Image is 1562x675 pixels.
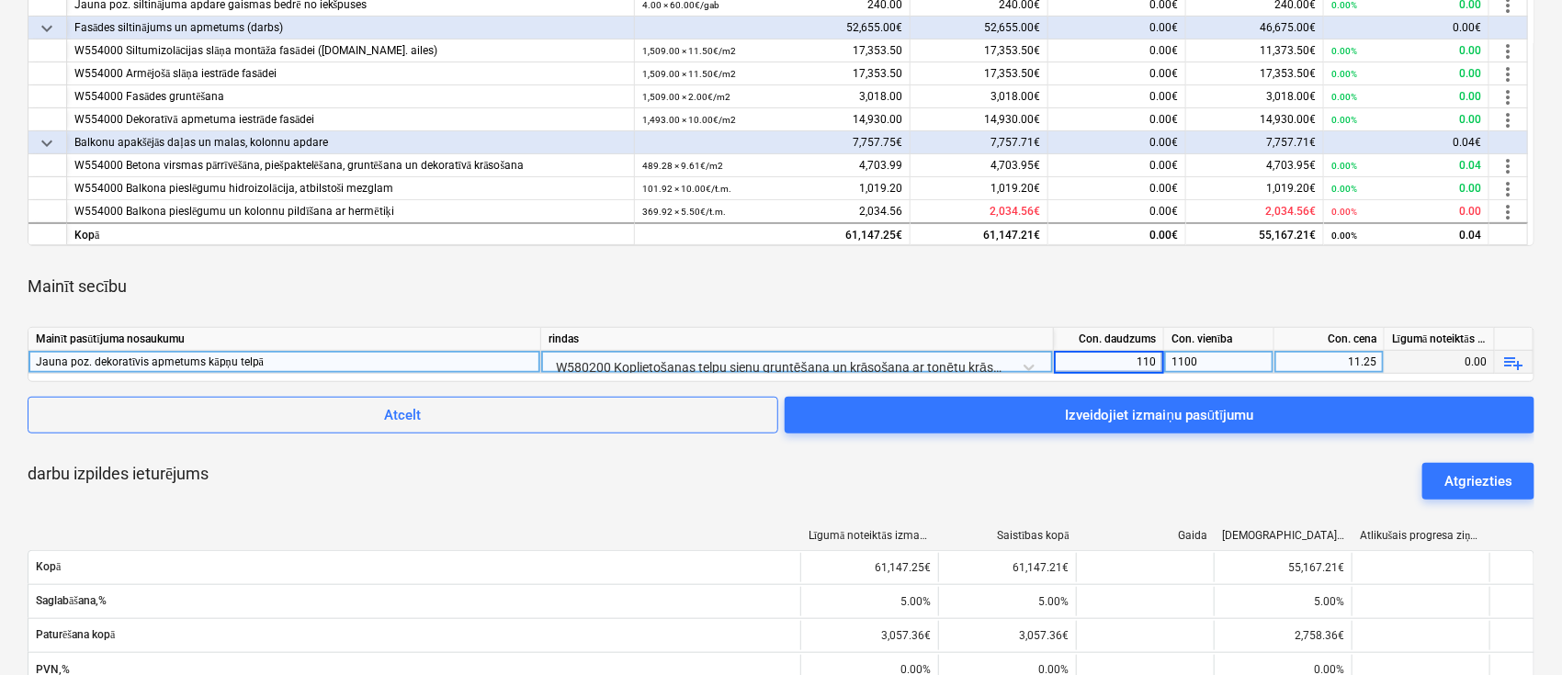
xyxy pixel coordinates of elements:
[1266,90,1316,103] span: 3,018.00€
[642,115,736,125] small: 1,493.00 × 10.00€ / m2
[1497,40,1519,62] span: more_vert
[946,529,1070,543] div: Saistības kopā
[1149,67,1178,80] span: 0.00€
[911,17,1048,39] div: 52,655.00€
[1331,177,1481,200] div: 0.00
[1331,39,1481,62] div: 0.00
[1331,62,1481,85] div: 0.00
[1331,92,1357,102] small: 0.00%
[36,594,793,608] span: Saglabāšana,%
[984,67,1040,80] span: 17,353.50€
[642,184,731,194] small: 101.92 × 10.00€ / t.m.
[74,154,627,177] div: W554000 Betona virsmas pārrīvēšāna, piešpaktelēšana, gruntēšana un dekoratīvā krāsošana
[1331,154,1481,177] div: 0.04
[1331,224,1481,247] div: 0.04
[28,276,127,298] p: Mainīt secību
[1470,587,1562,675] div: Chat Widget
[1066,403,1254,427] div: Izveidojiet izmaiņu pasūtījumu
[28,397,778,433] button: Atcelt
[1497,201,1519,223] span: more_vert
[36,132,58,154] span: keyboard_arrow_down
[1149,159,1178,172] span: 0.00€
[1048,222,1186,245] div: 0.00€
[911,131,1048,154] div: 7,757.71€
[1331,115,1357,125] small: 0.00%
[800,553,938,582] div: 61,147.25€
[1422,463,1534,500] button: Atgriezties
[36,628,793,642] span: Paturēšana kopā
[1331,207,1357,217] small: 0.00%
[1385,328,1495,351] div: Līgumā noteiktās izmaksas
[1084,529,1207,542] div: Gaida
[1260,67,1316,80] span: 17,353.50€
[1164,351,1274,374] div: 1100
[1149,113,1178,126] span: 0.00€
[74,62,627,85] div: W554000 Armējošā slāņa iestrāde fasādei
[1324,17,1489,39] div: 0.00€
[36,17,58,39] span: keyboard_arrow_down
[984,44,1040,57] span: 17,353.50€
[990,159,1040,172] span: 4,703.95€
[1331,200,1481,223] div: 0.00
[642,177,902,200] div: 1,019.20
[642,92,730,102] small: 1,509.00 × 2.00€ / m2
[1331,108,1481,131] div: 0.00
[541,328,1054,351] div: rindas
[74,85,627,108] div: W554000 Fasādes gruntēšana
[384,403,421,427] div: Atcelt
[36,351,533,373] div: Jauna poz. dekoratīvis apmetums kāpņu telpā
[800,621,938,650] div: 3,057.36€
[642,207,726,217] small: 369.92 × 5.50€ / t.m.
[1266,182,1316,195] span: 1,019.20€
[990,205,1040,218] span: 2,034.56€
[1054,328,1164,351] div: Con. daudzums
[28,328,541,351] div: Mainīt pasūtījuma nosaukumu
[1497,86,1519,108] span: more_vert
[1266,159,1316,172] span: 4,703.95€
[74,200,627,223] div: W554000 Balkona pieslēgumu un kolonnu pildīšana ar hermētiķi
[1331,85,1481,108] div: 0.00
[1444,469,1512,493] div: Atgriezties
[938,587,1076,616] div: 5.00%
[1214,587,1352,616] div: 5.00%
[1385,351,1495,374] div: 0.00
[785,397,1534,433] button: Izveidojiet izmaiņu pasūtījumu
[74,39,627,62] div: W554000 Siltumizolācijas slāņa montāža fasādei ([DOMAIN_NAME]. ailes)
[1149,205,1178,218] span: 0.00€
[642,69,736,79] small: 1,509.00 × 11.50€ / m2
[642,108,902,131] div: 14,930.00
[1265,205,1316,218] span: 2,034.56€
[642,154,902,177] div: 4,703.99
[642,46,736,56] small: 1,509.00 × 11.50€ / m2
[1331,184,1357,194] small: 0.00%
[1502,352,1524,374] span: playlist_add
[1497,178,1519,200] span: more_vert
[1274,328,1385,351] div: Con. cena
[1222,529,1345,542] div: [DEMOGRAPHIC_DATA] izmaksas
[1324,131,1489,154] div: 0.04€
[1260,44,1316,57] span: 11,373.50€
[642,62,902,85] div: 17,353.50
[1186,222,1324,245] div: 55,167.21€
[1214,553,1352,582] div: 55,167.21€
[1048,131,1186,154] div: 0.00€
[1186,17,1324,39] div: 46,675.00€
[642,39,902,62] div: 17,353.50
[1497,155,1519,177] span: more_vert
[642,85,902,108] div: 3,018.00
[1331,46,1357,56] small: 0.00%
[1282,351,1376,374] div: 11.25
[1048,17,1186,39] div: 0.00€
[642,200,902,223] div: 2,034.56
[938,621,1076,650] div: 3,057.36€
[635,131,911,154] div: 7,757.75€
[28,463,209,500] p: darbu izpildes ieturējums
[74,177,627,200] div: W554000 Balkona pieslēgumu hidroizolācija, atbilstoši mezglam
[1214,621,1352,650] div: 2,758.36€
[800,587,938,616] div: 5.00%
[74,131,627,154] div: Balkonu apakšējās daļas un malas, kolonnu apdare
[911,222,1048,245] div: 61,147.21€
[1497,63,1519,85] span: more_vert
[74,108,627,131] div: W554000 Dekoratīvā apmetuma iestrāde fasādei
[67,222,635,245] div: Kopā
